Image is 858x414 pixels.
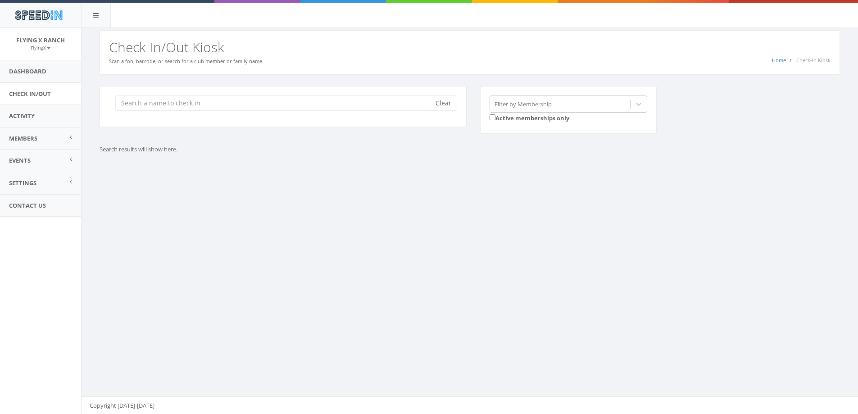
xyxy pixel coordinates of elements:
[796,57,831,64] span: Check-In Kiosk
[490,113,569,123] label: Active memberships only
[490,114,495,120] input: Active memberships only
[495,100,552,108] div: Filter by Membership
[9,156,31,164] span: Events
[31,43,50,51] a: FlyingX
[9,134,37,142] span: Members
[109,40,831,55] h2: Check In/Out Kiosk
[9,201,46,209] span: Contact Us
[115,96,436,111] input: Search a name to check in
[9,179,36,187] span: Settings
[109,58,263,64] small: Scan a fob, barcode, or search for a club member or family name.
[16,36,65,44] span: Flying X Ranch
[772,57,786,64] a: Home
[430,96,457,111] button: Clear
[100,145,518,154] p: Search results will show here.
[10,7,67,23] img: speedin_logo.png
[31,45,50,51] small: FlyingX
